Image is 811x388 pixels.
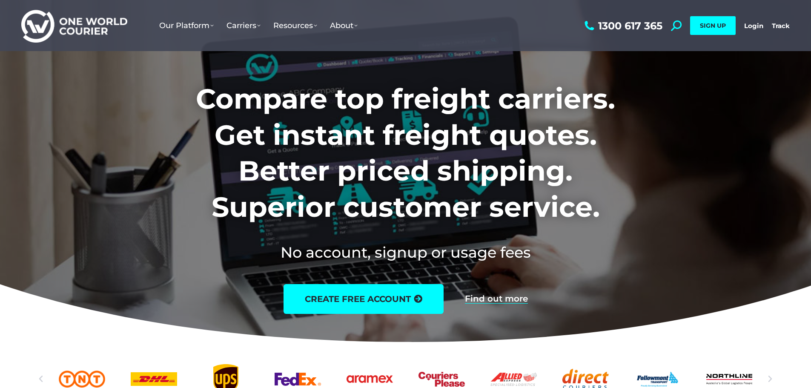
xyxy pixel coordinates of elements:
a: Find out more [465,294,528,304]
a: SIGN UP [690,16,736,35]
h2: No account, signup or usage fees [140,242,671,263]
span: SIGN UP [700,22,726,29]
img: One World Courier [21,9,127,43]
a: Track [772,22,790,30]
a: create free account [284,284,444,314]
span: Our Platform [159,21,214,30]
span: Carriers [226,21,261,30]
a: Our Platform [153,12,220,39]
a: Carriers [220,12,267,39]
a: Resources [267,12,324,39]
a: Login [744,22,763,30]
h1: Compare top freight carriers. Get instant freight quotes. Better priced shipping. Superior custom... [140,81,671,225]
span: Resources [273,21,317,30]
a: 1300 617 365 [582,20,662,31]
a: About [324,12,364,39]
span: About [330,21,358,30]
